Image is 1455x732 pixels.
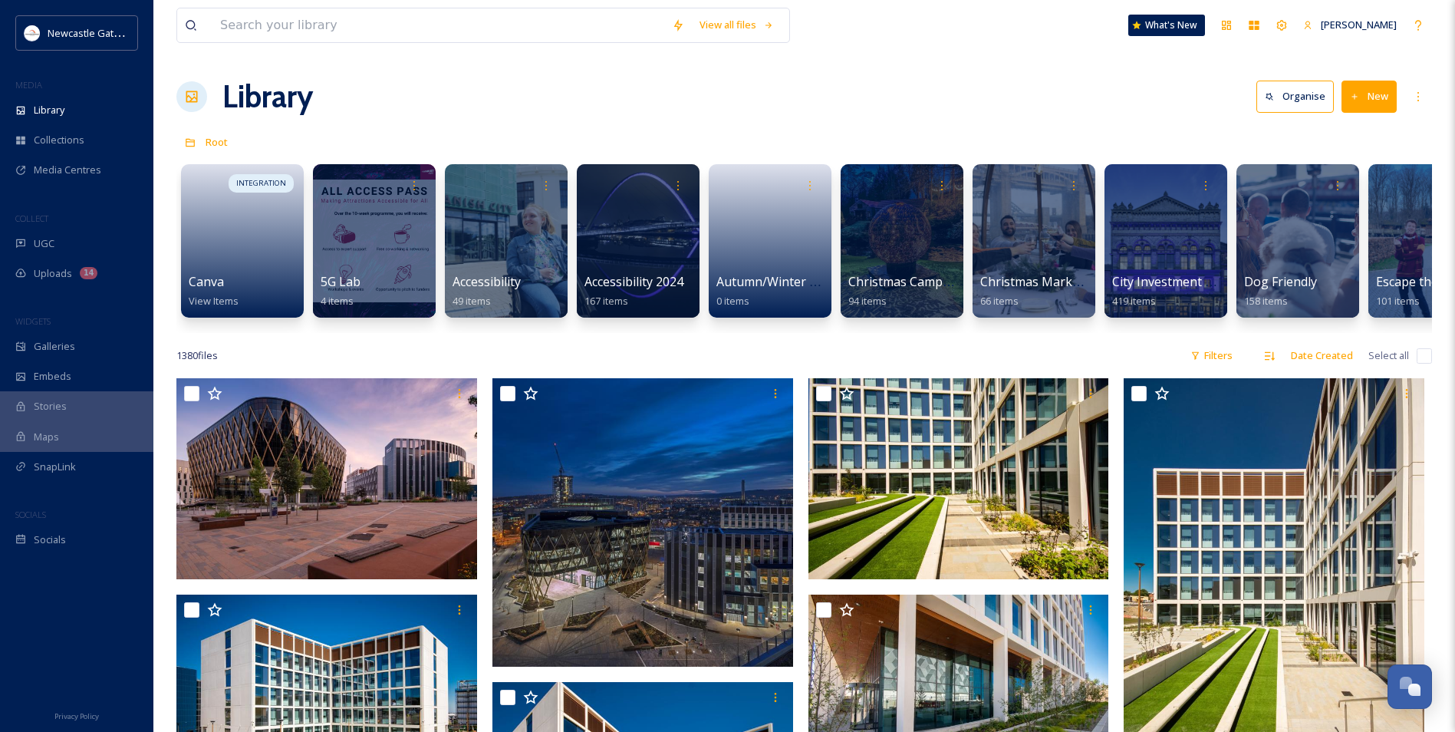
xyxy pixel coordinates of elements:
[15,315,51,327] span: WIDGETS
[189,294,239,308] span: View Items
[716,294,749,308] span: 0 items
[34,460,76,474] span: SnapLink
[236,178,286,189] span: INTEGRATION
[1388,664,1432,709] button: Open Chat
[15,509,46,520] span: SOCIALS
[453,294,491,308] span: 49 items
[54,711,99,721] span: Privacy Policy
[206,133,228,151] a: Root
[34,339,75,354] span: Galleries
[1341,81,1397,112] button: New
[15,79,42,91] span: MEDIA
[212,8,664,42] input: Search your library
[848,273,968,290] span: Christmas Campaign
[1256,81,1334,112] button: Organise
[34,430,59,444] span: Maps
[980,275,1090,308] a: Christmas Markets66 items
[321,273,360,290] span: 5G Lab
[1321,18,1397,31] span: [PERSON_NAME]
[584,273,683,290] span: Accessibility 2024
[980,294,1019,308] span: 66 items
[1368,348,1409,363] span: Select all
[176,348,218,363] span: 1380 file s
[206,135,228,149] span: Root
[34,163,101,177] span: Media Centres
[848,294,887,308] span: 94 items
[716,273,960,290] span: Autumn/Winter Partner Submissions 2025
[1128,15,1205,36] a: What's New
[584,275,683,308] a: Accessibility 2024167 items
[1244,273,1317,290] span: Dog Friendly
[1283,341,1361,371] div: Date Created
[492,378,793,667] img: Helix 090120200 - Credit Graeme Peacock.jpg
[34,266,72,281] span: Uploads
[692,10,782,40] a: View all files
[34,369,71,384] span: Embeds
[34,533,66,547] span: Socials
[1244,294,1288,308] span: 158 items
[34,399,67,414] span: Stories
[176,157,308,318] a: INTEGRATIONCanvaView Items
[453,273,521,290] span: Accessibility
[34,103,64,117] span: Library
[34,133,84,147] span: Collections
[1376,294,1420,308] span: 101 items
[1295,10,1404,40] a: [PERSON_NAME]
[1244,275,1317,308] a: Dog Friendly158 items
[716,275,960,308] a: Autumn/Winter Partner Submissions 20250 items
[453,275,521,308] a: Accessibility49 items
[1112,273,1247,290] span: City Investment Images
[25,25,40,41] img: DqD9wEUd_400x400.jpg
[808,378,1109,579] img: KIER-BIO-3971.jpg
[1112,294,1156,308] span: 419 items
[980,273,1090,290] span: Christmas Markets
[222,74,313,120] a: Library
[189,273,224,290] span: Canva
[321,294,354,308] span: 4 items
[176,378,477,579] img: NICD and FDC - Credit Gillespies.jpg
[34,236,54,251] span: UGC
[1112,275,1247,308] a: City Investment Images419 items
[1256,81,1341,112] a: Organise
[54,706,99,724] a: Privacy Policy
[584,294,628,308] span: 167 items
[1183,341,1240,371] div: Filters
[848,275,968,308] a: Christmas Campaign94 items
[48,25,189,40] span: Newcastle Gateshead Initiative
[80,267,97,279] div: 14
[15,213,48,224] span: COLLECT
[321,275,360,308] a: 5G Lab4 items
